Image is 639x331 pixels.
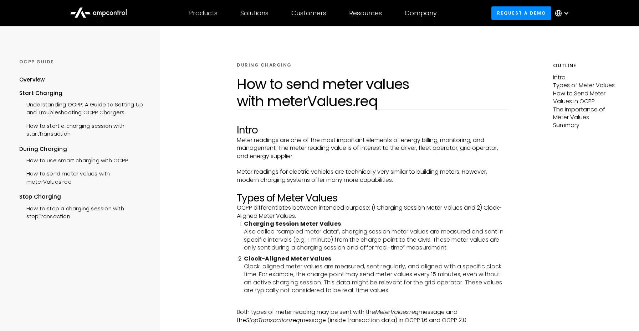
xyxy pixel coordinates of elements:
[237,204,508,220] p: OCPP differentiates between intended purpose: 1) Charging Session Meter Values and 2) Clock-Align...
[19,193,147,201] div: Stop Charging
[246,316,300,324] em: StopTransaction.req
[19,76,45,89] a: Overview
[19,201,147,222] a: How to stop a charging session with stopTransaction
[405,9,437,17] div: Company
[19,119,147,140] a: How to start a charging session with startTransaction
[189,9,218,17] div: Products
[553,106,620,122] p: The Importance of Meter Values
[375,308,419,316] em: MeterValues.req
[237,300,508,308] p: ‍
[237,308,508,324] p: Both types of meter reading may be sent with the message and the message (inside transaction data...
[237,124,508,136] h2: Intro
[237,192,508,204] h2: Types of Meter Values
[553,90,620,106] p: How to Send Meter Values in OCPP
[244,220,508,252] li: Also called “sampled meter data”, charging session meter values are measured and sent in specific...
[19,153,128,166] a: How to use smart charging with OCPP
[553,82,620,89] p: Types of Meter Values
[244,220,341,228] strong: Charging Session Meter Values
[19,145,147,153] div: During Charging
[553,62,620,69] h5: Outline
[291,9,326,17] div: Customers
[237,62,292,68] div: DURING CHARGING
[19,76,45,84] div: Overview
[240,9,269,17] div: Solutions
[553,74,620,82] p: Intro
[553,121,620,129] p: Summary
[19,89,147,97] div: Start Charging
[349,9,382,17] div: Resources
[244,254,331,263] strong: Clock-Aligned Meter Values
[19,166,147,188] a: How to send meter values with meterValues.req
[19,97,147,119] a: Understanding OCPP: A Guide to Setting Up and Troubleshooting OCPP Chargers
[237,168,508,184] p: Meter readings for electric vehicles are technically very similar to building meters. However, mo...
[237,184,508,192] p: ‍
[491,6,551,20] a: Request a demo
[237,136,508,160] p: Meter readings are one of the most important elements of energy billing, monitoring, and manageme...
[244,255,508,295] li: Clock-aligned meter values are measured, sent regularly, and aligned with a specific clock time. ...
[19,59,147,65] div: OCPP GUIDE
[237,75,508,110] h1: How to send meter values with meterValues.req
[237,160,508,168] p: ‍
